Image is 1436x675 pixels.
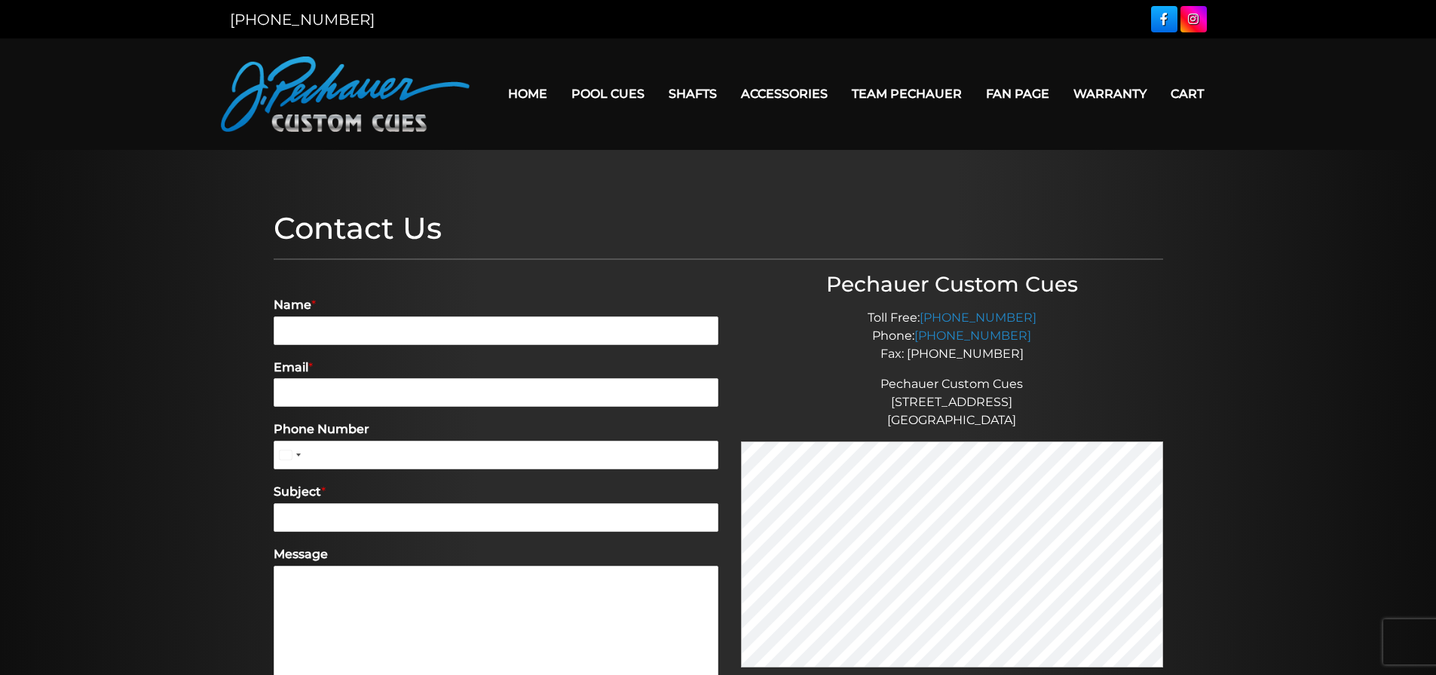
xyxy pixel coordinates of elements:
[274,298,718,313] label: Name
[741,272,1163,298] h3: Pechauer Custom Cues
[221,57,470,132] img: Pechauer Custom Cues
[274,441,718,469] input: Phone Number
[274,210,1163,246] h1: Contact Us
[274,547,718,563] label: Message
[729,75,840,113] a: Accessories
[657,75,729,113] a: Shafts
[914,328,1031,343] a: [PHONE_NUMBER]
[559,75,657,113] a: Pool Cues
[920,310,1036,325] a: [PHONE_NUMBER]
[274,441,305,469] button: Selected country
[741,375,1163,429] p: Pechauer Custom Cues [STREET_ADDRESS] [GEOGRAPHIC_DATA]
[741,309,1163,363] p: Toll Free: Phone: Fax: [PHONE_NUMBER]
[1159,75,1216,113] a: Cart
[496,75,559,113] a: Home
[274,360,718,376] label: Email
[1061,75,1159,113] a: Warranty
[274,484,718,500] label: Subject
[230,11,375,29] a: [PHONE_NUMBER]
[274,422,718,438] label: Phone Number
[840,75,974,113] a: Team Pechauer
[974,75,1061,113] a: Fan Page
